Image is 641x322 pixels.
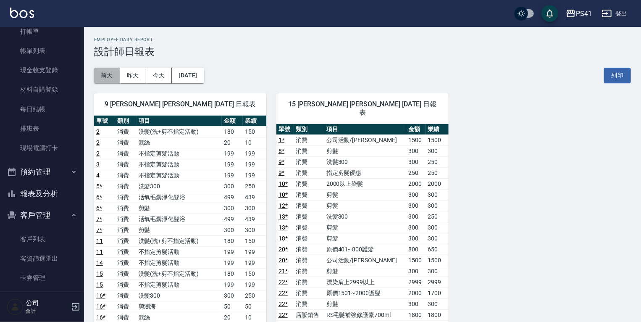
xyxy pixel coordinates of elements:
td: 洗髮300 [137,181,222,192]
td: 199 [243,246,266,257]
td: 199 [222,148,243,159]
td: 499 [222,214,243,224]
td: 199 [222,279,243,290]
td: 消費 [115,257,136,268]
td: 洗髮(洗+剪不指定活動) [137,235,222,246]
td: 洗髮300 [324,156,407,167]
td: 消費 [115,159,136,170]
td: 剪髮 [324,189,407,200]
td: 消費 [115,290,136,301]
a: 11 [96,248,103,255]
td: 2000 [426,178,449,189]
td: 不指定剪髮活動 [137,148,222,159]
td: 1800 [426,309,449,320]
td: 不指定剪髮活動 [137,246,222,257]
td: 消費 [294,178,324,189]
td: 活氧毛囊淨化髮浴 [137,192,222,203]
button: 行銷工具 [3,291,81,313]
td: 300 [406,200,426,211]
td: 50 [243,301,266,312]
td: 活氧毛囊淨化髮浴 [137,214,222,224]
a: 帳單列表 [3,41,81,61]
a: 打帳單 [3,22,81,41]
td: 800 [406,244,426,255]
th: 金額 [222,116,243,127]
td: 300 [222,203,243,214]
button: 昨天 [120,68,146,83]
td: 洗髮300 [324,211,407,222]
td: 1500 [406,255,426,266]
th: 業績 [426,124,449,135]
td: 店販銷售 [294,309,324,320]
td: 消費 [294,298,324,309]
td: 消費 [115,137,136,148]
a: 15 [96,281,103,288]
td: 消費 [294,135,324,145]
td: 消費 [115,126,136,137]
button: 客戶管理 [3,204,81,226]
a: 卡券管理 [3,268,81,288]
td: 650 [426,244,449,255]
td: 消費 [115,181,136,192]
img: Logo [10,8,34,18]
td: 300 [222,224,243,235]
td: 消費 [115,203,136,214]
td: 公司活動/[PERSON_NAME] [324,135,407,145]
button: save [541,5,558,22]
td: 180 [222,235,243,246]
td: 消費 [115,192,136,203]
td: 漂染肩上2999以上 [324,277,407,288]
td: 剪髮 [324,266,407,277]
td: 不指定剪髮活動 [137,279,222,290]
a: 11 [96,238,103,244]
td: 300 [406,233,426,244]
td: 300 [406,156,426,167]
td: 消費 [294,255,324,266]
td: 300 [426,189,449,200]
td: 300 [406,298,426,309]
button: PS41 [562,5,595,22]
td: 300 [426,233,449,244]
a: 現場電腦打卡 [3,138,81,158]
td: 180 [222,126,243,137]
td: 不指定剪髮活動 [137,159,222,170]
td: 剪髮 [324,145,407,156]
td: 洗髮(洗+剪不指定活動) [137,126,222,137]
td: 150 [243,126,266,137]
td: 199 [243,170,266,181]
td: 剪髮 [137,224,222,235]
td: 180 [222,268,243,279]
td: 250 [243,290,266,301]
td: 199 [222,159,243,170]
img: Person [7,298,24,315]
td: 1500 [406,135,426,145]
td: 250 [426,167,449,178]
td: 300 [222,181,243,192]
td: 消費 [294,211,324,222]
a: 排班表 [3,119,81,138]
td: 199 [222,246,243,257]
a: 現金收支登錄 [3,61,81,80]
button: 列印 [604,68,631,83]
td: 消費 [115,301,136,312]
td: 原價1501~2000護髮 [324,288,407,298]
div: PS41 [576,8,592,19]
td: 消費 [115,268,136,279]
td: 2000以上染髮 [324,178,407,189]
td: 150 [243,268,266,279]
a: 客資篩選匯出 [3,249,81,268]
th: 類別 [115,116,136,127]
td: 20 [222,137,243,148]
td: 1500 [426,255,449,266]
td: 洗髮300 [137,290,222,301]
a: 3 [96,161,100,168]
td: 50 [222,301,243,312]
a: 材料自購登錄 [3,80,81,99]
td: 300 [243,203,266,214]
td: 消費 [294,167,324,178]
td: 消費 [294,156,324,167]
td: 消費 [115,279,136,290]
th: 業績 [243,116,266,127]
a: 15 [96,270,103,277]
button: 預約管理 [3,161,81,183]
